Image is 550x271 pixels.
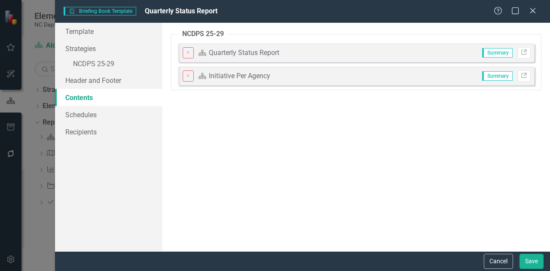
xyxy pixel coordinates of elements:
a: Recipients [55,123,162,140]
span: Summary [482,48,513,58]
span: Quarterly Status Report [145,7,217,15]
div: Quarterly Status Report [209,48,279,58]
a: Contents [55,89,162,106]
button: Cancel [484,254,513,269]
button: Save [519,254,544,269]
a: Header and Footer [55,72,162,89]
div: Initiative Per Agency [209,71,270,81]
a: NCDPS 25-29 [55,57,162,72]
legend: NCDPS 25-29 [178,29,228,39]
a: Template [55,23,162,40]
span: Summary [482,71,513,81]
span: Briefing Book Template [64,7,136,15]
a: Strategies [55,40,162,57]
a: Schedules [55,106,162,123]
